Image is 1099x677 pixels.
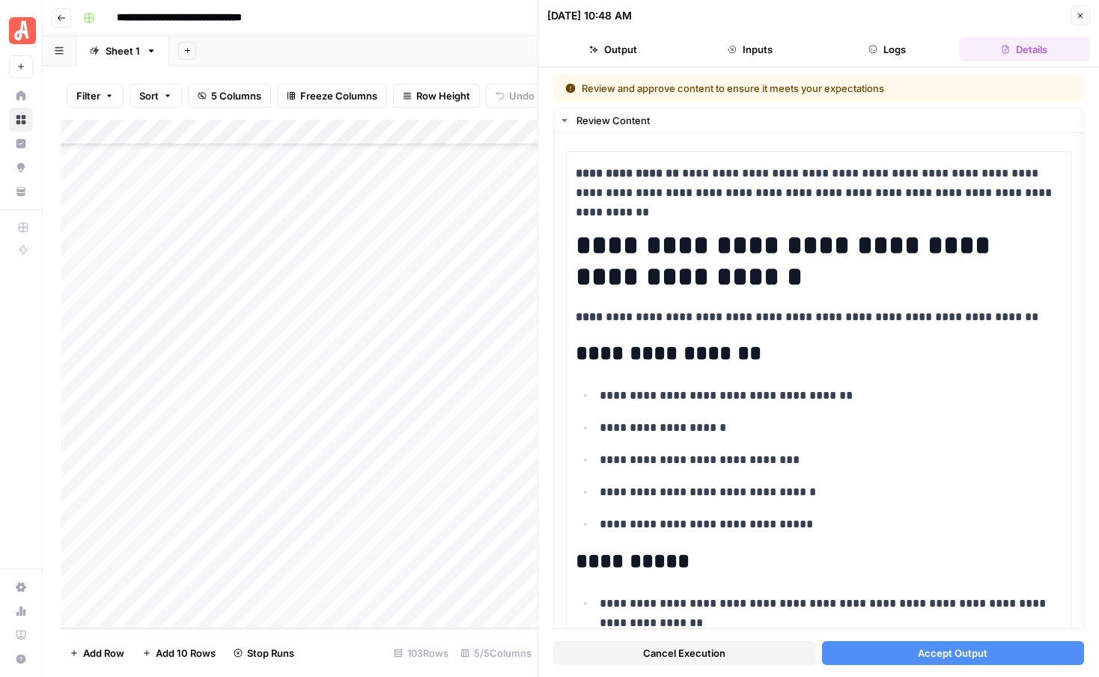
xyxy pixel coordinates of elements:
[388,641,454,665] div: 103 Rows
[643,646,725,661] span: Cancel Execution
[393,84,480,108] button: Row Height
[133,641,225,665] button: Add 10 Rows
[300,88,377,103] span: Freeze Columns
[76,88,100,103] span: Filter
[9,108,33,132] a: Browse
[9,17,36,44] img: Angi Logo
[139,88,159,103] span: Sort
[106,43,140,58] div: Sheet 1
[9,599,33,623] a: Usage
[547,8,632,23] div: [DATE] 10:48 AM
[67,84,124,108] button: Filter
[486,84,544,108] button: Undo
[277,84,387,108] button: Freeze Columns
[959,37,1090,61] button: Details
[83,646,124,661] span: Add Row
[9,623,33,647] a: Learning Hub
[211,88,261,103] span: 5 Columns
[822,37,953,61] button: Logs
[247,646,294,661] span: Stop Runs
[565,81,978,96] div: Review and approve content to ensure it meets your expectations
[416,88,470,103] span: Row Height
[509,88,535,103] span: Undo
[553,641,816,665] button: Cancel Execution
[130,84,182,108] button: Sort
[822,641,1085,665] button: Accept Output
[9,575,33,599] a: Settings
[225,641,303,665] button: Stop Runs
[576,113,1074,128] div: Review Content
[9,647,33,671] button: Help + Support
[454,641,538,665] div: 5/5 Columns
[9,12,33,49] button: Workspace: Angi
[547,37,678,61] button: Output
[918,646,987,661] span: Accept Output
[9,156,33,180] a: Opportunities
[156,646,216,661] span: Add 10 Rows
[9,84,33,108] a: Home
[9,180,33,203] a: Your Data
[188,84,271,108] button: 5 Columns
[61,641,133,665] button: Add Row
[9,132,33,156] a: Insights
[684,37,815,61] button: Inputs
[76,36,169,66] a: Sheet 1
[554,108,1083,132] button: Review Content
